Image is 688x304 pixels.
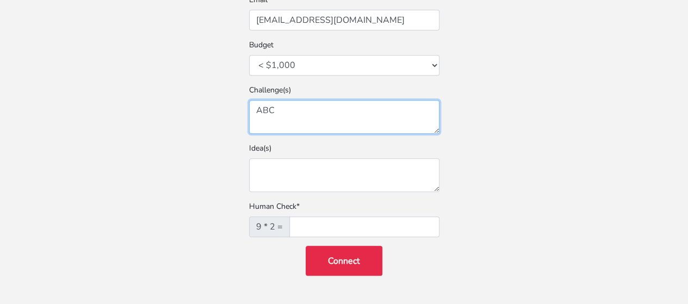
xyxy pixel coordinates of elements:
[306,246,382,276] button: Connect
[249,201,300,212] label: Human Check*
[249,216,290,237] div: 9 * 2 =
[249,10,439,30] input: pparker@dailybugle.com
[249,142,271,154] label: Idea(s)
[249,84,291,96] label: Challenge(s)
[249,39,274,51] label: Budget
